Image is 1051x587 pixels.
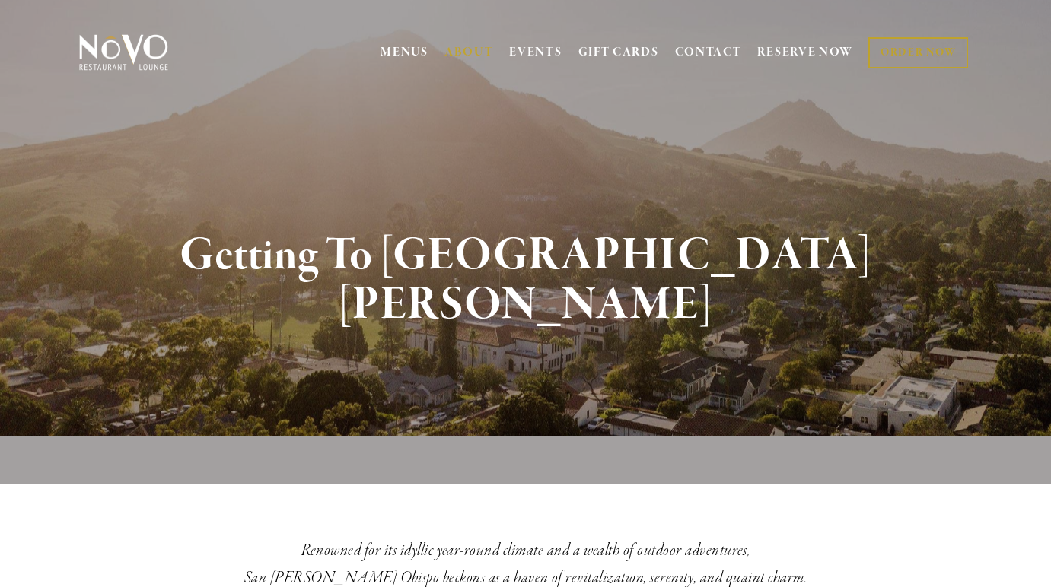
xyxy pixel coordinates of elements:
a: ABOUT [444,45,494,60]
a: MENUS [381,45,428,60]
a: CONTACT [675,38,742,67]
a: RESERVE NOW [757,38,853,67]
h1: Getting To [GEOGRAPHIC_DATA][PERSON_NAME] [103,231,947,330]
a: EVENTS [509,45,562,60]
a: ORDER NOW [868,37,968,68]
a: GIFT CARDS [578,38,659,67]
img: Novo Restaurant &amp; Lounge [76,33,171,71]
